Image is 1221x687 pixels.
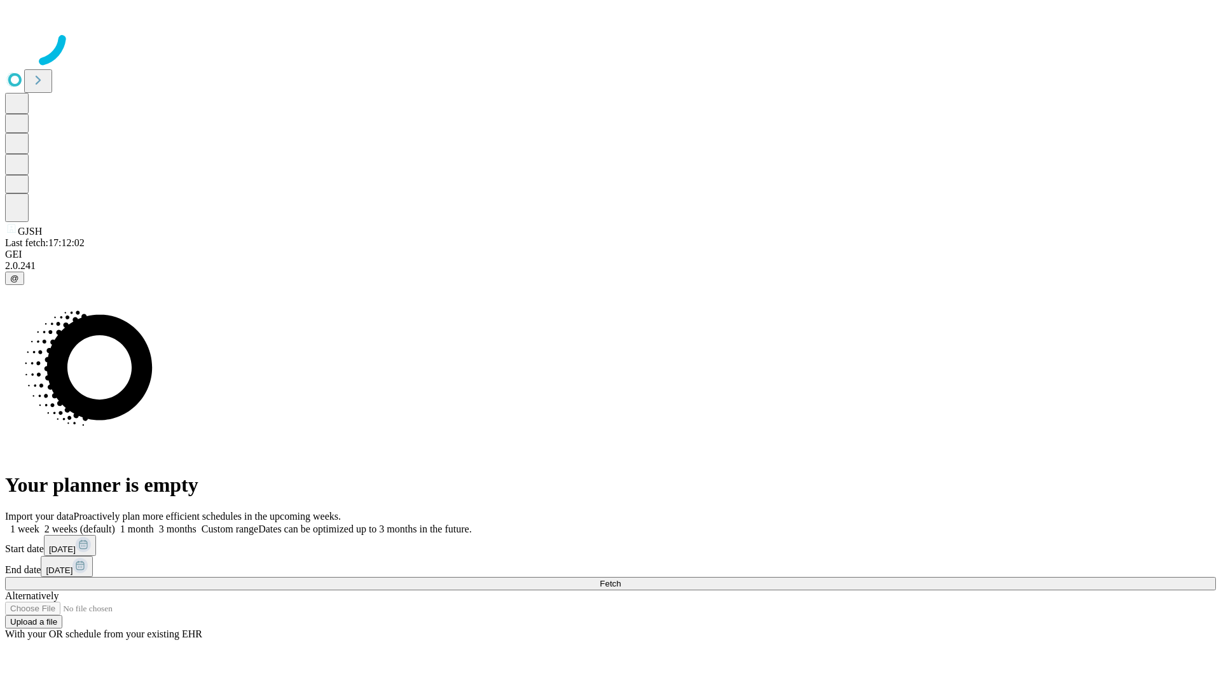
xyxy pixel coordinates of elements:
[5,577,1216,590] button: Fetch
[44,535,96,556] button: [DATE]
[120,524,154,534] span: 1 month
[202,524,258,534] span: Custom range
[46,566,72,575] span: [DATE]
[41,556,93,577] button: [DATE]
[5,556,1216,577] div: End date
[5,473,1216,497] h1: Your planner is empty
[10,524,39,534] span: 1 week
[5,535,1216,556] div: Start date
[159,524,197,534] span: 3 months
[45,524,115,534] span: 2 weeks (default)
[5,511,74,522] span: Import your data
[600,579,621,588] span: Fetch
[49,545,76,554] span: [DATE]
[5,615,62,628] button: Upload a file
[5,237,85,248] span: Last fetch: 17:12:02
[5,260,1216,272] div: 2.0.241
[74,511,341,522] span: Proactively plan more efficient schedules in the upcoming weeks.
[18,226,42,237] span: GJSH
[5,272,24,285] button: @
[5,590,59,601] span: Alternatively
[5,628,202,639] span: With your OR schedule from your existing EHR
[10,274,19,283] span: @
[258,524,471,534] span: Dates can be optimized up to 3 months in the future.
[5,249,1216,260] div: GEI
